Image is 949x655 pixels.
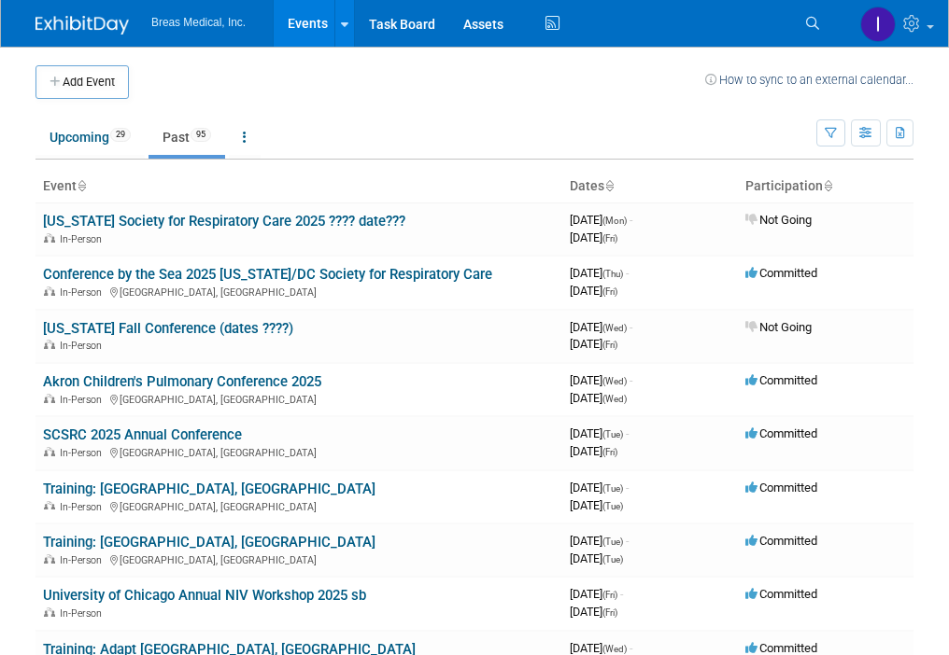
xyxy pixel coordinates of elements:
span: Breas Medical, Inc. [151,16,246,29]
span: (Tue) [602,537,623,547]
span: In-Person [60,607,107,620]
span: (Mon) [602,216,627,226]
span: - [626,534,629,548]
a: SCSRC 2025 Annual Conference [43,426,242,443]
div: [GEOGRAPHIC_DATA], [GEOGRAPHIC_DATA] [43,284,555,299]
span: 29 [110,128,131,142]
span: (Fri) [602,286,617,297]
div: [GEOGRAPHIC_DATA], [GEOGRAPHIC_DATA] [43,444,555,459]
span: In-Person [60,554,107,566]
span: [DATE] [570,587,623,601]
span: - [626,266,629,280]
span: [DATE] [570,551,623,565]
span: [DATE] [570,230,617,244]
th: Dates [562,171,738,202]
span: (Tue) [602,429,623,439]
span: Committed [745,373,817,387]
img: In-Person Event [44,394,55,403]
span: Committed [745,534,817,548]
img: In-Person Event [44,607,55,617]
div: [GEOGRAPHIC_DATA], [GEOGRAPHIC_DATA] [43,498,555,513]
a: [US_STATE] Society for Respiratory Care 2025 ???? date??? [43,213,405,230]
span: [DATE] [570,605,617,619]
span: [DATE] [570,391,627,405]
span: - [626,426,629,440]
span: Committed [745,641,817,655]
span: [DATE] [570,266,629,280]
th: Participation [738,171,914,202]
span: - [630,320,632,334]
span: In-Person [60,394,107,406]
a: Training: [GEOGRAPHIC_DATA], [GEOGRAPHIC_DATA] [43,481,375,497]
span: Not Going [745,213,812,227]
a: How to sync to an external calendar... [705,73,914,87]
span: - [620,587,623,601]
span: Committed [745,587,817,601]
span: [DATE] [570,426,629,440]
a: Sort by Participation Type [823,178,832,193]
span: (Fri) [602,233,617,244]
span: [DATE] [570,213,632,227]
span: [DATE] [570,373,632,387]
span: - [630,641,632,655]
div: [GEOGRAPHIC_DATA], [GEOGRAPHIC_DATA] [43,551,555,566]
span: In-Person [60,340,107,352]
span: Committed [745,426,817,440]
img: In-Person Event [44,447,55,456]
span: [DATE] [570,337,617,351]
span: [DATE] [570,284,617,298]
span: [DATE] [570,534,629,548]
span: In-Person [60,501,107,513]
span: [DATE] [570,444,617,458]
span: (Wed) [602,394,627,404]
span: (Fri) [602,590,617,600]
img: In-Person Event [44,554,55,564]
img: In-Person Event [44,233,55,243]
span: (Tue) [602,483,623,494]
span: - [626,481,629,495]
th: Event [35,171,562,202]
span: Committed [745,481,817,495]
span: [DATE] [570,641,632,655]
img: ExhibitDay [35,16,129,35]
span: (Fri) [602,607,617,618]
a: Past95 [149,119,225,155]
a: Training: [GEOGRAPHIC_DATA], [GEOGRAPHIC_DATA] [43,534,375,550]
span: (Thu) [602,269,623,279]
span: 95 [191,128,211,142]
span: In-Person [60,233,107,245]
span: (Wed) [602,644,627,654]
img: In-Person Event [44,340,55,349]
span: (Wed) [602,323,627,333]
span: (Fri) [602,447,617,457]
span: Committed [745,266,817,280]
span: Not Going [745,320,812,334]
a: Conference by the Sea 2025 [US_STATE]/DC Society for Respiratory Care [43,266,492,283]
a: Upcoming29 [35,119,145,155]
a: University of Chicago Annual NIV Workshop 2025 sb [43,587,366,604]
span: - [630,213,632,227]
div: [GEOGRAPHIC_DATA], [GEOGRAPHIC_DATA] [43,391,555,406]
img: Inga Dolezar [860,7,896,42]
span: [DATE] [570,320,632,334]
a: Sort by Start Date [604,178,614,193]
img: In-Person Event [44,286,55,296]
span: (Fri) [602,340,617,350]
button: Add Event [35,65,129,99]
span: (Tue) [602,501,623,511]
span: In-Person [60,286,107,299]
span: (Tue) [602,554,623,564]
img: In-Person Event [44,501,55,510]
span: - [630,373,632,387]
a: Sort by Event Name [77,178,86,193]
a: [US_STATE] Fall Conference (dates ????) [43,320,293,337]
span: [DATE] [570,481,629,495]
span: In-Person [60,447,107,459]
a: Akron Children's Pulmonary Conference 2025 [43,373,321,390]
span: [DATE] [570,498,623,512]
span: (Wed) [602,376,627,386]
